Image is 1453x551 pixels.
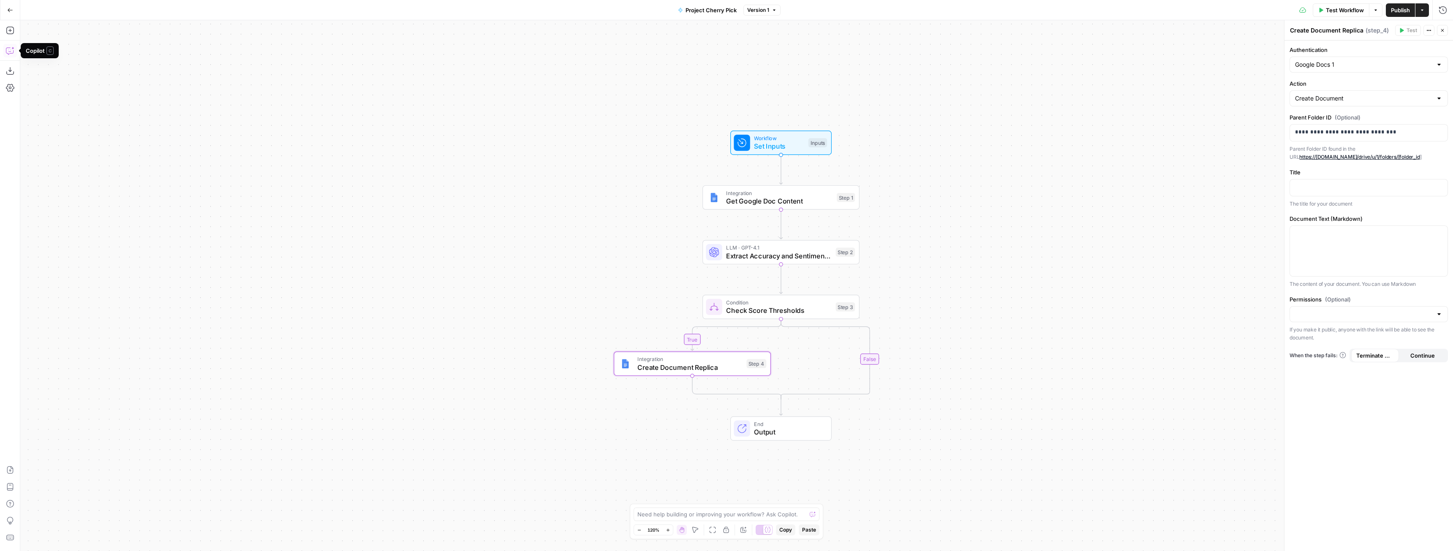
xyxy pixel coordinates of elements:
[1290,352,1346,359] a: When the step fails:
[776,524,795,535] button: Copy
[702,185,860,210] div: IntegrationGet Google Doc ContentStep 1
[726,299,832,307] span: Condition
[1290,280,1448,288] p: The content of your document. You can use Markdown
[802,526,816,534] span: Paste
[1290,214,1448,223] label: Document Text (Markdown)
[702,295,860,319] div: ConditionCheck Score ThresholdsStep 3
[726,196,833,206] span: Get Google Doc Content
[1325,295,1351,304] span: (Optional)
[836,248,855,257] div: Step 2
[614,352,771,376] div: IntegrationCreate Document ReplicaStep 4
[779,264,782,294] g: Edge from step_2 to step_3
[1290,200,1448,208] p: The title for your document
[46,46,54,55] span: C
[746,359,766,369] div: Step 4
[637,362,742,372] span: Create Document Replica
[702,130,860,155] div: WorkflowSet InputsInputs
[1290,295,1448,304] label: Permissions
[808,138,827,147] div: Inputs
[779,210,782,239] g: Edge from step_1 to step_2
[1295,60,1432,69] input: Google Docs 1
[1290,145,1448,161] p: Parent Folder ID found in the URL ]
[1326,6,1364,14] span: Test Workflow
[1410,351,1435,360] span: Continue
[1295,94,1432,103] input: Create Document
[709,193,719,203] img: Instagram%20post%20-%201%201.png
[754,427,823,437] span: Output
[620,358,631,369] img: Instagram%20post%20-%201%201.png
[1391,6,1410,14] span: Publish
[726,305,832,315] span: Check Score Thresholds
[1356,351,1394,360] span: Terminate Workflow
[1290,26,1363,35] textarea: Create Document Replica
[1290,326,1448,342] p: If you make it public, anyone with the link will be able to see the document.
[1290,113,1448,122] label: Parent Folder ID
[26,46,54,55] div: Copilot
[837,193,855,202] div: Step 1
[726,251,832,261] span: Extract Accuracy and Sentiment Scores
[1386,3,1415,17] button: Publish
[1366,26,1389,35] span: ( step_4 )
[1335,113,1360,122] span: (Optional)
[1395,25,1421,36] button: Test
[1399,349,1447,362] button: Continue
[702,240,860,265] div: LLM · GPT-4.1Extract Accuracy and Sentiment ScoresStep 2
[686,6,737,14] span: Project Cherry Pick
[836,302,855,312] div: Step 3
[781,319,870,399] g: Edge from step_3 to step_3-conditional-end
[779,155,782,185] g: Edge from start to step_1
[702,416,860,441] div: EndOutput
[747,6,769,14] span: Version 1
[754,420,823,428] span: End
[726,244,832,252] span: LLM · GPT-4.1
[1290,79,1448,88] label: Action
[779,526,792,534] span: Copy
[726,189,833,197] span: Integration
[754,134,804,142] span: Workflow
[1299,154,1420,160] a: https://[DOMAIN_NAME]/drive/u/1/folders/[folder_id
[1290,46,1448,54] label: Authentication
[648,527,659,533] span: 120%
[691,319,781,350] g: Edge from step_3 to step_4
[779,396,782,415] g: Edge from step_3-conditional-end to end
[1290,168,1448,176] label: Title
[799,524,819,535] button: Paste
[1313,3,1369,17] button: Test Workflow
[754,141,804,152] span: Set Inputs
[692,376,781,399] g: Edge from step_4 to step_3-conditional-end
[673,3,742,17] button: Project Cherry Pick
[743,5,781,16] button: Version 1
[1407,27,1417,34] span: Test
[637,355,742,363] span: Integration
